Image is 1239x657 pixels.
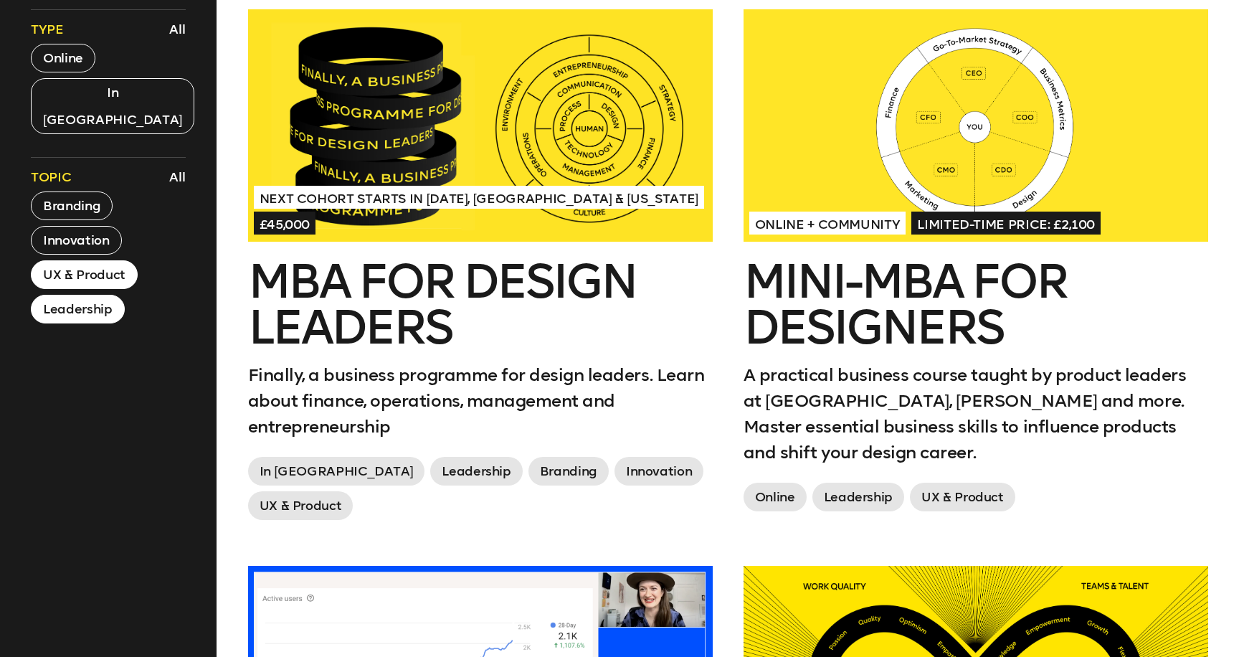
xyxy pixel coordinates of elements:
span: Topic [31,169,71,186]
span: Next Cohort Starts in [DATE], [GEOGRAPHIC_DATA] & [US_STATE] [254,186,704,209]
button: In [GEOGRAPHIC_DATA] [31,78,194,134]
span: Type [31,21,64,38]
span: £45,000 [254,212,316,235]
button: Innovation [31,226,121,255]
a: Next Cohort Starts in [DATE], [GEOGRAPHIC_DATA] & [US_STATE]£45,000MBA for Design LeadersFinally,... [248,9,713,526]
span: Leadership [812,483,904,511]
span: Branding [528,457,609,486]
p: A practical business course taught by product leaders at [GEOGRAPHIC_DATA], [PERSON_NAME] and mor... [744,362,1208,465]
span: UX & Product [910,483,1015,511]
h2: MBA for Design Leaders [248,259,713,351]
span: Innovation [614,457,703,486]
button: Branding [31,192,113,220]
span: UX & Product [248,491,353,520]
span: Online + Community [749,212,906,235]
span: Leadership [430,457,522,486]
h2: Mini-MBA for Designers [744,259,1208,351]
button: Leadership [31,295,124,323]
button: Online [31,44,95,72]
button: All [166,165,189,189]
span: Limited-time price: £2,100 [911,212,1101,235]
button: UX & Product [31,260,138,289]
a: Online + CommunityLimited-time price: £2,100Mini-MBA for DesignersA practical business course tau... [744,9,1208,517]
p: Finally, a business programme for design leaders. Learn about finance, operations, management and... [248,362,713,440]
span: In [GEOGRAPHIC_DATA] [248,457,425,486]
button: All [166,17,189,42]
span: Online [744,483,807,511]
